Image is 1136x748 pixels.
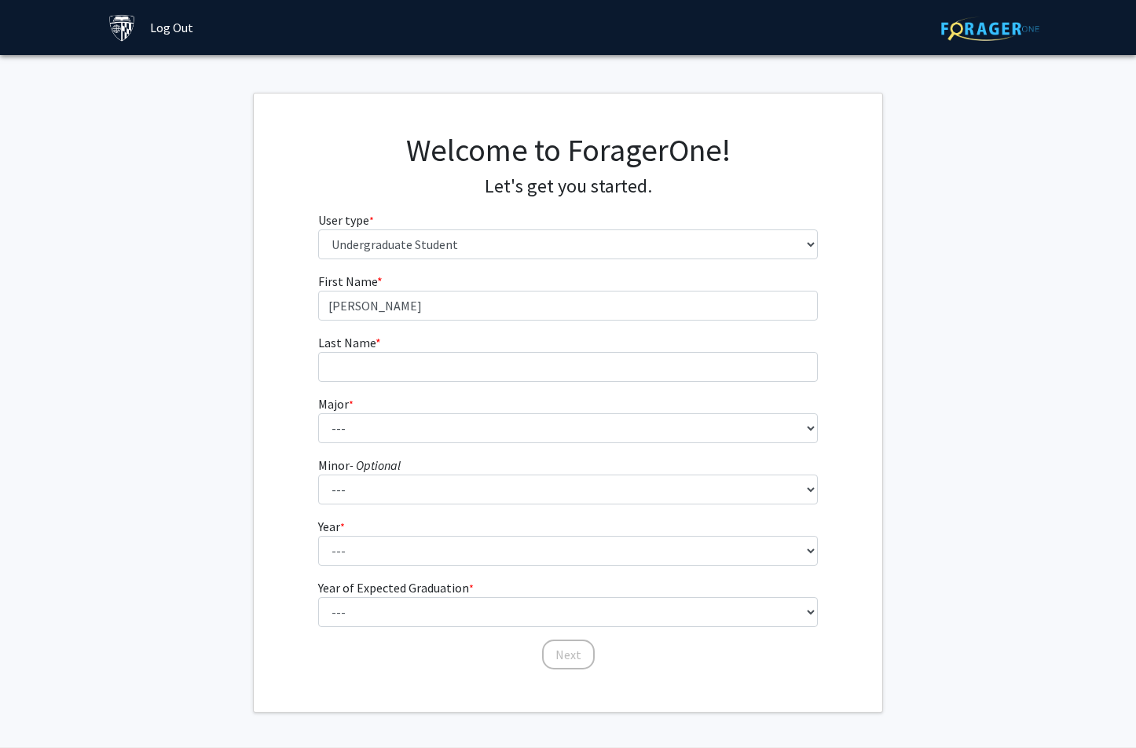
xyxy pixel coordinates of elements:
[318,578,474,597] label: Year of Expected Graduation
[318,394,354,413] label: Major
[318,131,819,169] h1: Welcome to ForagerOne!
[318,335,376,350] span: Last Name
[318,517,345,536] label: Year
[350,457,401,473] i: - Optional
[542,640,595,669] button: Next
[941,16,1039,41] img: ForagerOne Logo
[318,175,819,198] h4: Let's get you started.
[318,456,401,475] label: Minor
[108,14,136,42] img: Johns Hopkins University Logo
[318,211,374,229] label: User type
[12,677,67,736] iframe: Chat
[318,273,377,289] span: First Name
